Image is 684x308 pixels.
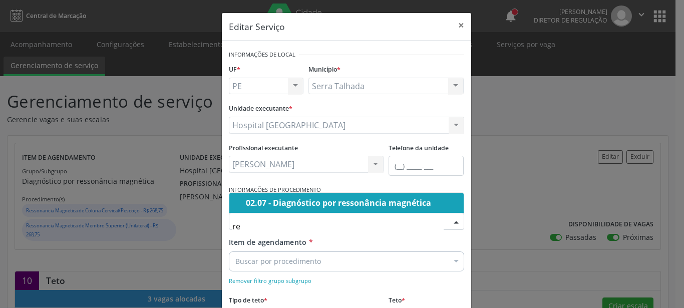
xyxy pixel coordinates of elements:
[229,292,267,308] label: Tipo de teto
[229,275,311,285] a: Remover filtro grupo subgrupo
[229,186,321,194] small: Informações de Procedimento
[229,101,292,117] label: Unidade executante
[229,51,295,59] small: Informações de Local
[389,292,405,308] label: Teto
[229,141,298,156] label: Profissional executante
[451,13,471,38] button: Close
[389,156,464,176] input: (__) _____-___
[229,277,311,284] small: Remover filtro grupo subgrupo
[235,256,321,266] span: Buscar por procedimento
[229,20,285,33] h5: Editar Serviço
[389,141,449,156] label: Telefone da unidade
[308,62,340,78] label: Município
[232,216,444,236] input: Selecione um grupo ou subgrupo
[229,237,307,247] span: Item de agendamento
[229,62,240,78] label: UF
[246,199,458,207] div: 02.07 - Diagnóstico por ressonância magnética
